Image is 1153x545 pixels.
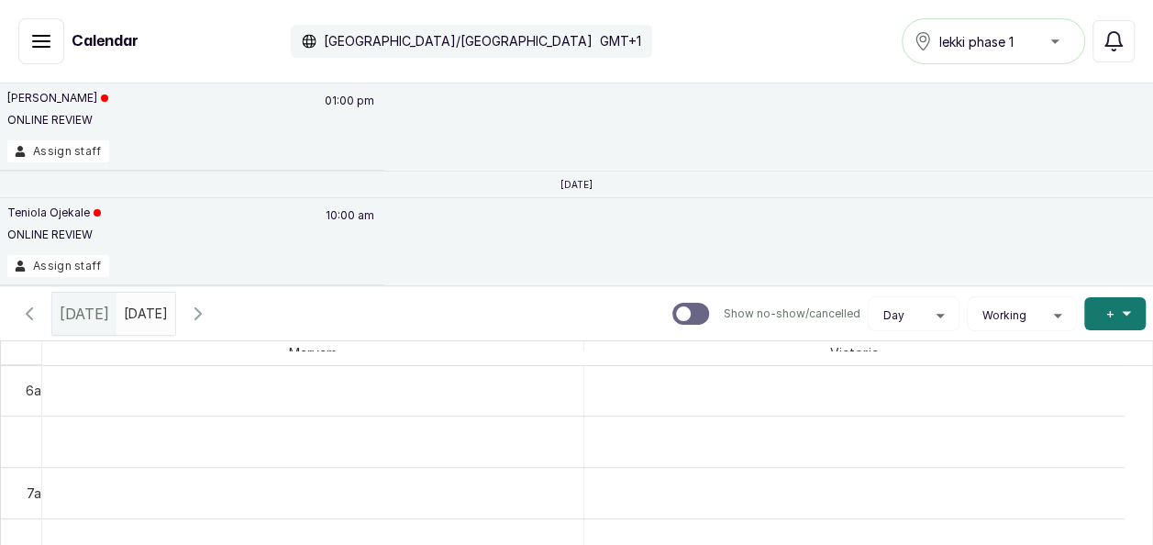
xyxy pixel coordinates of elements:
[876,308,951,323] button: Day
[7,113,108,128] p: ONLINE REVIEW
[72,30,139,52] h1: Calendar
[285,341,340,364] span: Maryam
[939,32,1014,51] span: lekki phase 1
[982,308,1026,323] span: Working
[7,91,108,106] p: [PERSON_NAME]
[902,18,1085,64] button: lekki phase 1
[52,293,116,335] div: [DATE]
[883,308,904,323] span: Day
[7,140,109,162] button: Assign staff
[1106,305,1114,323] span: +
[7,206,101,220] p: Teniola Ojekale
[826,341,881,364] span: Victoria
[23,484,55,503] div: 7am
[322,91,377,140] p: 01:00 pm
[724,306,860,321] p: Show no-show/cancelled
[60,303,109,325] span: [DATE]
[7,228,101,242] p: ONLINE REVIEW
[323,206,377,255] p: 10:00 am
[600,32,641,50] p: GMT+1
[22,381,55,400] div: 6am
[560,179,593,190] p: [DATE]
[1084,297,1146,330] button: +
[975,308,1069,323] button: Working
[324,32,593,50] p: [GEOGRAPHIC_DATA]/[GEOGRAPHIC_DATA]
[7,255,109,277] button: Assign staff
